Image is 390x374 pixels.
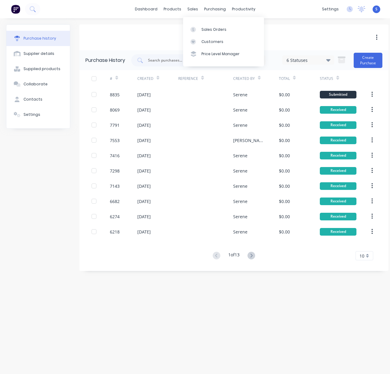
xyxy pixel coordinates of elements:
div: [DATE] [137,198,151,205]
div: 1 of 13 [228,251,240,260]
img: Factory [11,5,20,14]
div: 6218 [110,229,120,235]
div: Received [320,198,356,205]
div: Serene [233,168,247,174]
div: 7143 [110,183,120,189]
div: 7416 [110,152,120,159]
button: Create Purchase [354,53,382,68]
div: products [161,5,184,14]
div: Serene [233,122,247,128]
span: 10 [359,253,364,259]
div: Price Level Manager [201,51,240,57]
div: Received [320,213,356,220]
div: Supplier details [23,51,54,56]
div: Status [320,76,333,81]
span: S [375,6,377,12]
div: Contacts [23,97,42,102]
div: 7791 [110,122,120,128]
div: Serene [233,183,247,189]
div: Received [320,137,356,144]
div: sales [184,5,201,14]
div: $0.00 [279,122,290,128]
div: [DATE] [137,137,151,144]
div: Serene [233,107,247,113]
div: [DATE] [137,213,151,220]
div: Received [320,152,356,159]
div: 8069 [110,107,120,113]
div: purchasing [201,5,229,14]
div: [DATE] [137,152,151,159]
div: Reference [178,76,198,81]
div: [DATE] [137,183,151,189]
div: Customers [201,39,223,45]
button: Supplied products [6,61,70,77]
div: [DATE] [137,107,151,113]
div: Collaborate [23,81,48,87]
div: Serene [233,213,247,220]
div: Received [320,121,356,129]
div: Received [320,228,356,236]
a: Price Level Manager [183,48,264,60]
button: Purchase history [6,31,70,46]
div: 6 Statuses [287,57,330,63]
div: Total [279,76,290,81]
a: Customers [183,36,264,48]
div: productivity [229,5,258,14]
div: [DATE] [137,122,151,128]
div: 7553 [110,137,120,144]
div: Supplied products [23,66,60,72]
div: Received [320,106,356,114]
div: Serene [233,152,247,159]
div: Created [137,76,153,81]
div: $0.00 [279,168,290,174]
div: $0.00 [279,91,290,98]
button: Settings [6,107,70,122]
div: $0.00 [279,183,290,189]
div: 7298 [110,168,120,174]
div: 8835 [110,91,120,98]
input: Search purchases... [147,57,198,63]
div: 6682 [110,198,120,205]
button: Supplier details [6,46,70,61]
div: Serene [233,91,247,98]
div: [DATE] [137,168,151,174]
div: Purchase history [23,36,56,41]
div: Serene [233,198,247,205]
div: Created By [233,76,255,81]
div: # [110,76,112,81]
div: [DATE] [137,91,151,98]
button: Collaborate [6,77,70,92]
div: $0.00 [279,198,290,205]
div: Settings [23,112,40,117]
div: Purchase History [85,57,125,64]
button: Contacts [6,92,70,107]
div: Received [320,182,356,190]
div: Received [320,167,356,175]
div: [PERSON_NAME] [233,137,267,144]
div: settings [319,5,342,14]
div: $0.00 [279,229,290,235]
div: Submitted [320,91,356,98]
div: 6274 [110,213,120,220]
div: $0.00 [279,107,290,113]
div: Sales Orders [201,27,226,32]
div: $0.00 [279,213,290,220]
a: dashboard [132,5,161,14]
a: Sales Orders [183,23,264,35]
div: $0.00 [279,152,290,159]
div: Serene [233,229,247,235]
div: [DATE] [137,229,151,235]
div: $0.00 [279,137,290,144]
